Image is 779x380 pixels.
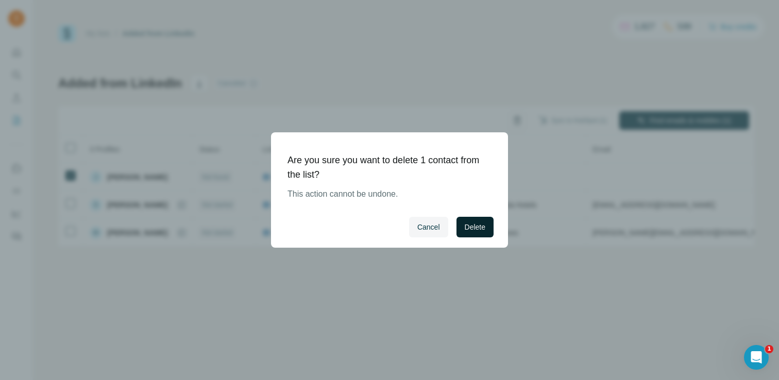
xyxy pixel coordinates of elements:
button: Cancel [409,217,448,237]
p: This action cannot be undone. [287,188,483,200]
span: Cancel [417,222,440,232]
span: 1 [765,345,773,353]
iframe: Intercom live chat [744,345,769,370]
span: Delete [465,222,485,232]
button: Delete [456,217,494,237]
h1: Are you sure you want to delete 1 contact from the list? [287,153,483,182]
